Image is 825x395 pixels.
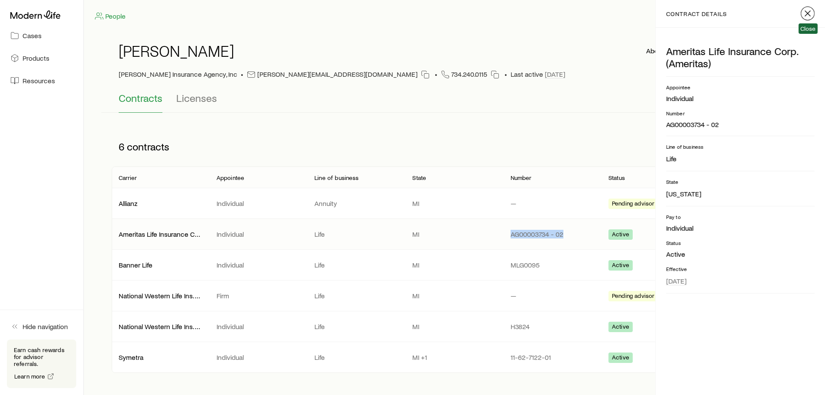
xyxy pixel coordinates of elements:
p: Ameritas Life Insurance Corp. (Ameritas) [119,230,203,238]
p: Appointee [666,84,815,91]
p: Active [666,250,815,258]
button: About carrier contracts [646,46,726,56]
p: Allianz [119,199,203,208]
p: contract details [666,10,727,17]
a: People [94,11,126,21]
p: Life [314,353,398,362]
span: Active [612,231,629,240]
p: [PERSON_NAME][EMAIL_ADDRESS][DOMAIN_NAME] [257,70,417,82]
p: Individual [217,322,301,331]
span: Learn more [14,373,45,379]
span: Hide navigation [23,322,68,331]
p: AG00003734 - 02 [511,230,595,238]
p: Individual [666,94,815,103]
p: Banner Life [119,261,203,269]
p: Appointee [217,174,244,181]
button: Hide navigation [7,317,76,336]
p: Firm [217,291,301,300]
p: Life [314,322,398,331]
p: Ameritas Life Insurance Corp. (Ameritas) [666,45,815,69]
span: contracts [127,140,169,153]
p: — [511,291,595,300]
span: Active [612,323,629,332]
p: National Western Life Ins. Co. [119,291,203,300]
h1: [PERSON_NAME] [119,42,234,59]
p: MI [412,199,496,208]
div: Earn cash rewards for advisor referrals.Learn more [7,340,76,388]
p: State [412,174,426,181]
p: MI [412,322,496,331]
span: Resources [23,76,55,85]
p: Status [608,174,625,181]
a: Resources [7,71,76,90]
p: Line of business [666,143,815,150]
p: MI [412,291,496,300]
p: Individual [217,261,301,269]
span: 6 [119,140,124,153]
p: Carrier [119,174,137,181]
span: Last active [511,70,565,82]
span: Cases [23,31,42,40]
li: [US_STATE] [666,189,815,199]
p: MI [412,261,496,269]
p: AG00003734 - 02 [666,120,815,129]
p: Pay to [666,213,815,220]
p: — [511,199,595,208]
span: [DATE] [545,70,565,78]
p: Life [314,291,398,300]
p: Status [666,239,815,246]
div: Contracting sub-page tabs [119,92,791,113]
p: H3824 [511,322,595,331]
p: Number [666,110,815,117]
span: • [505,70,507,82]
li: Life [666,153,815,164]
p: Symetra [119,353,203,362]
span: • [241,70,243,82]
div: [PERSON_NAME] Insurance Agency, Inc [119,70,237,79]
span: Close [800,25,816,32]
span: Pending advisor [612,292,654,301]
span: Products [23,54,49,62]
p: Individual [217,230,301,238]
p: MI +1 [412,353,496,362]
a: Products [7,49,76,68]
span: [DATE] [666,277,686,285]
span: Contracts [119,92,162,104]
p: State [666,178,815,185]
span: Active [612,354,629,363]
p: Life [314,261,398,269]
p: Earn cash rewards for advisor referrals. [14,346,69,367]
p: Individual [666,224,815,232]
span: 734.240.0115 [451,70,487,82]
p: Line of business [314,174,359,181]
p: National Western Life Ins. Co. [119,322,203,331]
span: • [435,70,437,82]
p: Annuity [314,199,398,208]
span: Pending advisor [612,200,654,209]
a: Cases [7,26,76,45]
p: 11-62-7122-01 [511,353,595,362]
p: Individual [217,353,301,362]
p: MLG0095 [511,261,595,269]
p: MI [412,230,496,238]
p: Number [511,174,532,181]
span: Active [612,261,629,271]
p: Individual [217,199,301,208]
span: Licenses [176,92,217,104]
p: Life [314,230,398,238]
p: Effective [666,265,815,272]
